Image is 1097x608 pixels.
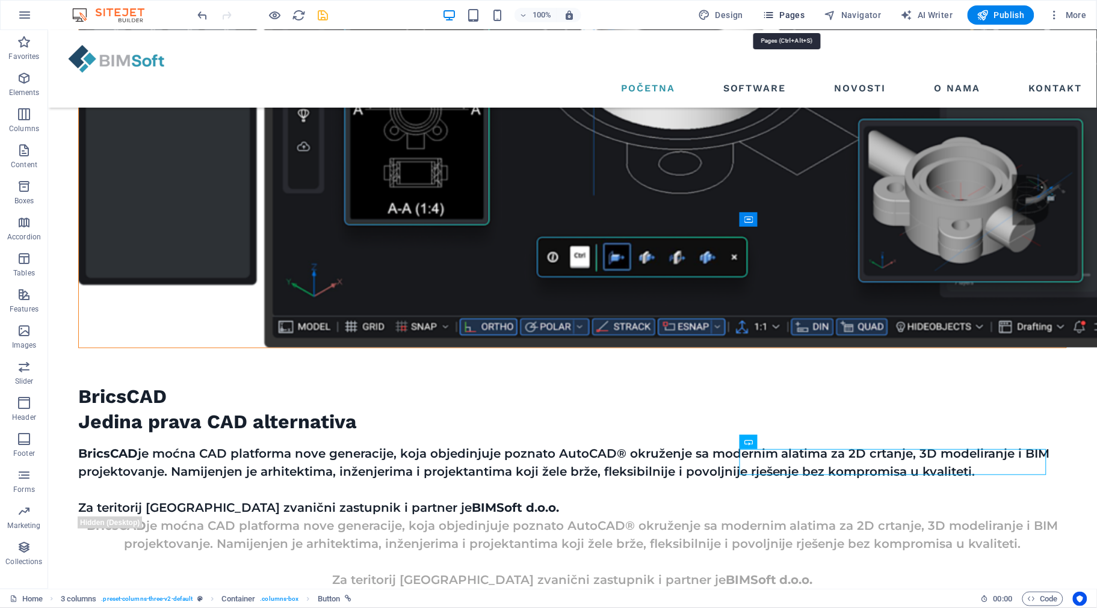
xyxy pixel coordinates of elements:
p: Features [10,304,39,314]
span: Design [699,9,744,21]
button: reload [292,8,306,22]
p: Accordion [7,232,41,242]
button: Usercentrics [1073,592,1087,606]
button: undo [196,8,210,22]
span: Click to select. Double-click to edit [61,592,97,606]
button: Click here to leave preview mode and continue editing [268,8,282,22]
i: This element is a customizable preset [197,595,203,602]
p: Marketing [7,521,40,530]
button: save [316,8,330,22]
i: On resize automatically adjust zoom level to fit chosen device. [564,10,575,20]
a: Click to cancel selection. Double-click to open Pages [10,592,43,606]
button: More [1044,5,1092,25]
p: Images [12,340,37,350]
span: More [1049,9,1087,21]
span: Click to select. Double-click to edit [318,592,341,606]
span: Code [1028,592,1058,606]
span: 00 00 [993,592,1012,606]
p: Content [11,160,37,170]
span: Click to select. Double-click to edit [222,592,256,606]
p: Columns [9,124,39,134]
button: Publish [968,5,1034,25]
p: Slider [15,376,34,386]
p: Collections [5,557,42,567]
button: AI Writer [896,5,958,25]
p: Boxes [14,196,34,206]
span: AI Writer [901,9,953,21]
i: Save (Ctrl+S) [317,8,330,22]
span: . preset-columns-three-v2-default [101,592,193,606]
p: Header [12,413,36,422]
h6: 100% [533,8,552,22]
i: Undo: Change text (Ctrl+Z) [196,8,210,22]
p: Elements [9,88,40,97]
h6: Session time [981,592,1013,606]
p: Tables [13,268,35,278]
nav: breadcrumb [61,592,352,606]
p: Footer [13,449,35,458]
div: Design (Ctrl+Alt+Y) [694,5,749,25]
span: Navigator [824,9,882,21]
button: 100% [515,8,557,22]
img: Editor Logo [69,8,159,22]
span: Pages [762,9,805,21]
i: This element is linked [345,595,351,602]
button: Pages [758,5,809,25]
span: Publish [977,9,1025,21]
button: Navigator [820,5,886,25]
i: Reload page [292,8,306,22]
p: Favorites [8,52,39,61]
button: Code [1022,592,1063,606]
button: Design [694,5,749,25]
span: . columns-box [260,592,298,606]
p: Forms [13,485,35,494]
span: : [1002,594,1004,603]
